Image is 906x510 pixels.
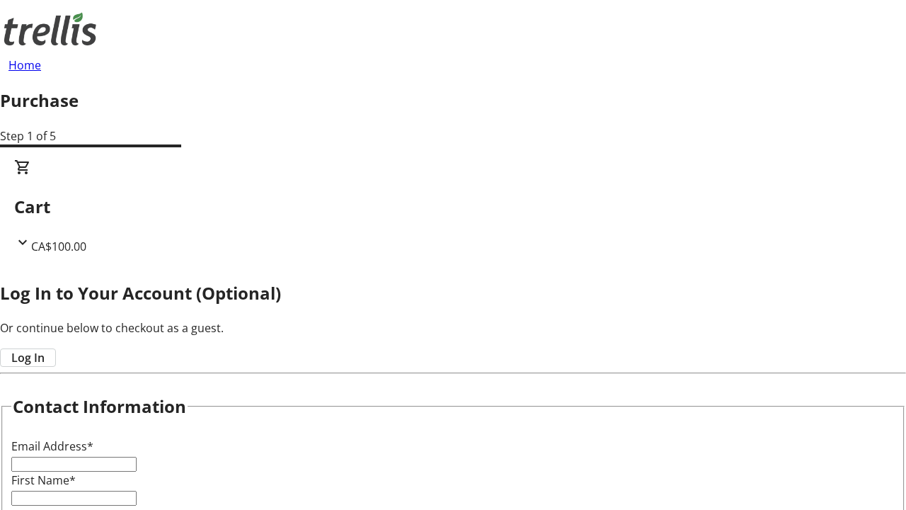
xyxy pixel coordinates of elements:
[11,349,45,366] span: Log In
[14,159,892,255] div: CartCA$100.00
[14,194,892,220] h2: Cart
[31,239,86,254] span: CA$100.00
[13,394,186,419] h2: Contact Information
[11,472,76,488] label: First Name*
[11,438,93,454] label: Email Address*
